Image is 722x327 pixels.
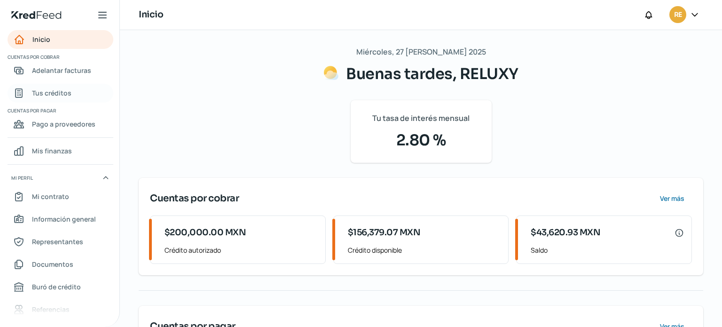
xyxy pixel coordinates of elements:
[372,112,470,125] span: Tu tasa de interés mensual
[348,226,421,239] span: $156,379.07 MXN
[652,189,692,208] button: Ver más
[346,64,518,83] span: Buenas tardes, RELUXY
[8,210,113,229] a: Información general
[32,145,72,157] span: Mis finanzas
[32,236,83,247] span: Representantes
[32,87,71,99] span: Tus créditos
[32,191,69,202] span: Mi contrato
[32,64,91,76] span: Adelantar facturas
[8,84,113,103] a: Tus créditos
[8,61,113,80] a: Adelantar facturas
[32,213,96,225] span: Información general
[356,45,486,59] span: Miércoles, 27 [PERSON_NAME] 2025
[8,187,113,206] a: Mi contrato
[362,129,480,152] span: 2.80 %
[531,226,600,239] span: $43,620.93 MXN
[8,278,113,296] a: Buró de crédito
[8,53,112,61] span: Cuentas por cobrar
[531,244,684,256] span: Saldo
[348,244,501,256] span: Crédito disponible
[8,30,113,49] a: Inicio
[674,9,682,21] span: RE
[8,300,113,319] a: Referencias
[32,118,95,130] span: Pago a proveedores
[32,258,73,270] span: Documentos
[11,174,33,182] span: Mi perfil
[150,191,239,206] span: Cuentas por cobrar
[32,303,70,315] span: Referencias
[32,281,81,293] span: Buró de crédito
[323,65,338,80] img: Saludos
[8,255,113,274] a: Documentos
[139,8,163,22] h1: Inicio
[8,115,113,134] a: Pago a proveedores
[8,106,112,115] span: Cuentas por pagar
[660,195,684,202] span: Ver más
[8,232,113,251] a: Representantes
[32,33,50,45] span: Inicio
[165,244,318,256] span: Crédito autorizado
[165,226,246,239] span: $200,000.00 MXN
[8,142,113,160] a: Mis finanzas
